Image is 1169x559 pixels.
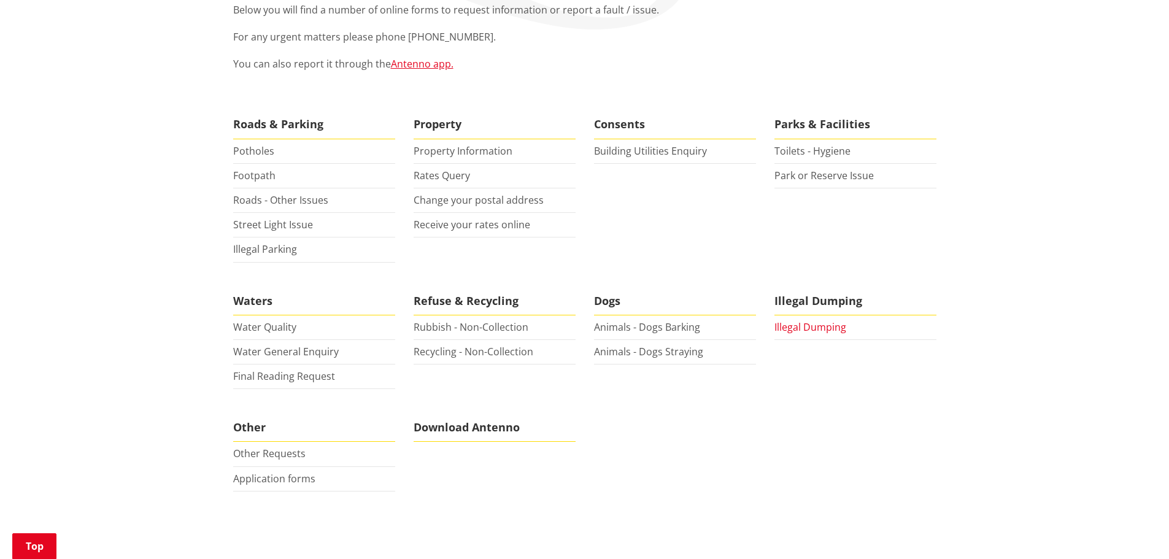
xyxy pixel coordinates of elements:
[233,193,328,207] a: Roads - Other Issues
[594,287,756,315] span: Dogs
[233,320,296,334] a: Water Quality
[594,110,756,139] span: Consents
[414,218,530,231] a: Receive your rates online
[1113,507,1157,552] iframe: Messenger Launcher
[233,218,313,231] a: Street Light Issue
[233,472,315,485] a: Application forms
[414,320,528,334] a: Rubbish - Non-Collection
[594,345,703,358] a: Animals - Dogs Straying
[233,56,936,71] p: You can also report it through the
[594,144,707,158] a: Building Utilities Enquiry
[774,144,851,158] a: Toilets - Hygiene
[233,345,339,358] a: Water General Enquiry
[233,2,936,17] p: Below you will find a number of online forms to request information or report a fault / issue.
[774,110,936,139] span: Parks & Facilities
[414,193,544,207] a: Change your postal address
[12,533,56,559] a: Top
[774,169,874,182] a: Park or Reserve Issue
[233,287,395,315] span: Waters
[774,320,846,334] a: Illegal Dumping
[414,110,576,139] span: Property
[233,169,276,182] a: Footpath
[414,144,512,158] a: Property Information
[233,110,395,139] span: Roads & Parking
[774,287,936,315] span: Illegal Dumping
[233,414,395,442] span: Other
[594,320,700,334] a: Animals - Dogs Barking
[414,169,470,182] a: Rates Query
[414,345,533,358] a: Recycling - Non-Collection
[414,414,576,442] span: Download Antenno
[233,369,335,383] a: Final Reading Request
[233,144,274,158] a: Potholes
[233,242,297,256] a: Illegal Parking
[414,287,576,315] span: Refuse & Recycling
[233,29,936,44] p: For any urgent matters please phone [PHONE_NUMBER].
[391,57,453,71] a: Antenno app.
[233,447,306,460] a: Other Requests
